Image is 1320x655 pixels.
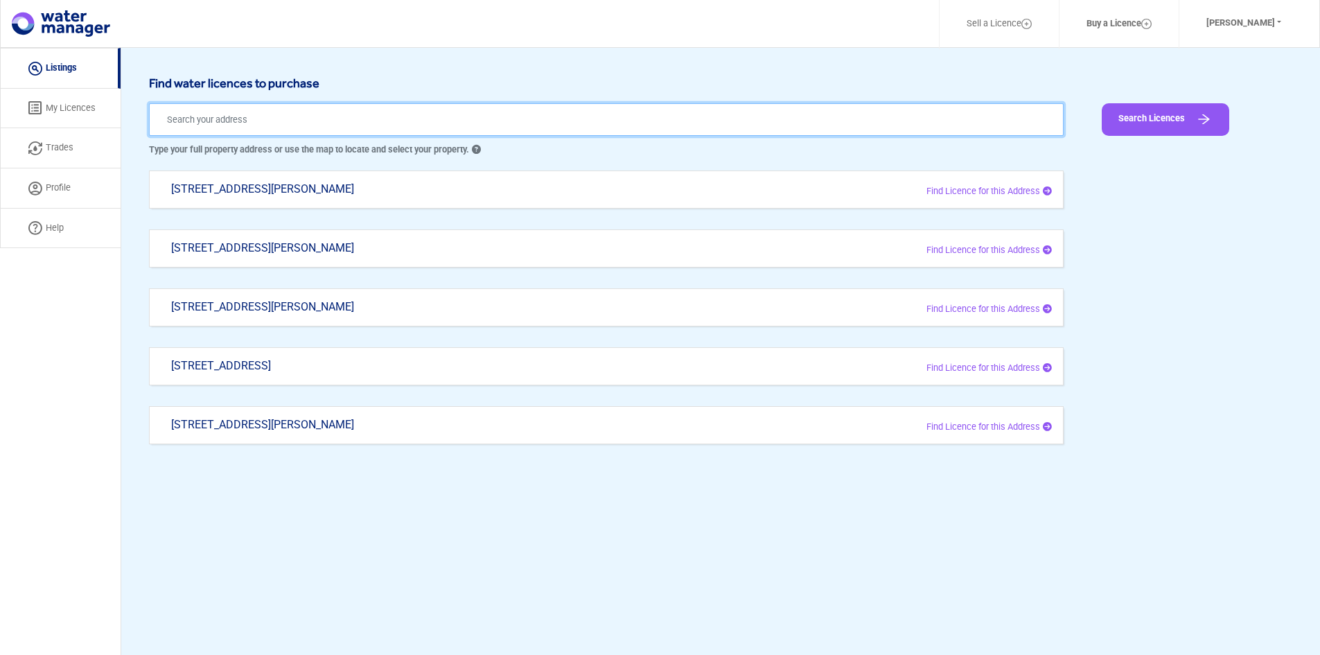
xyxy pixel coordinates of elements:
[161,241,680,268] div: [STREET_ADDRESS][PERSON_NAME]
[926,421,1040,432] span: Find Licence for this Address
[926,186,1040,196] span: Find Licence for this Address
[1021,19,1032,29] img: Layer_1.svg
[149,143,1064,157] p: Type your full property address or use the map to locate and select your property.
[1102,103,1229,136] button: Search Licences
[149,103,1064,136] input: Search your address
[28,141,42,155] img: trade icon
[926,304,1040,314] span: Find Licence for this Address
[161,182,680,209] div: [STREET_ADDRESS][PERSON_NAME]
[28,101,42,115] img: licenses icon
[28,182,42,195] img: Profile Icon
[12,10,110,37] img: logo.svg
[926,363,1040,373] span: Find Licence for this Address
[161,300,680,327] div: [STREET_ADDRESS][PERSON_NAME]
[28,62,42,76] img: listing icon
[1195,112,1213,126] img: Arrow Icon
[1068,8,1170,40] a: Buy a Licence
[949,8,1050,40] a: Sell a Licence
[149,76,1292,91] h6: Find water licences to purchase
[1188,8,1299,39] button: [PERSON_NAME]
[161,359,680,386] div: [STREET_ADDRESS]
[1141,19,1152,29] img: Layer_1.svg
[161,418,680,445] div: [STREET_ADDRESS][PERSON_NAME]
[926,245,1040,255] span: Find Licence for this Address
[28,221,42,235] img: help icon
